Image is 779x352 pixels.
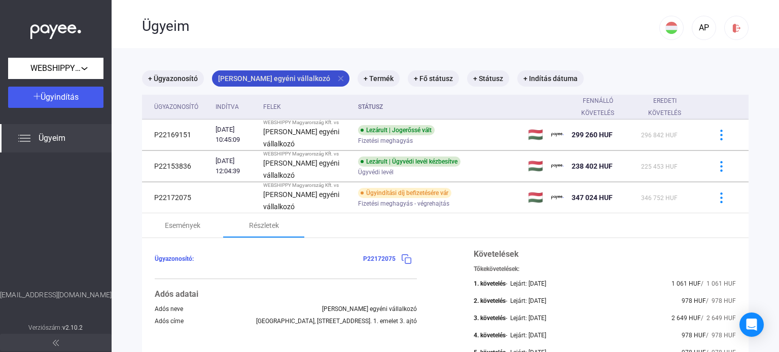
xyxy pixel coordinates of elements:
div: Ügyazonosító [154,101,198,113]
span: Fizetési meghagyás - végrehajtás [358,198,449,210]
span: Fizetési meghagyás [358,135,413,147]
button: more-blue [711,187,732,208]
span: 296 842 HUF [641,132,678,139]
div: Ügyeim [142,18,659,35]
img: arrow-double-left-grey.svg [53,340,59,346]
div: AP [695,22,713,34]
mat-chip: + Fő státusz [408,70,459,87]
span: / 2 649 HUF [701,315,736,322]
img: payee-logo [551,191,563,204]
mat-chip: [PERSON_NAME] egyéni vállalkozó [212,70,349,87]
div: Eredeti követelés [641,95,689,119]
td: P22153836 [142,151,211,182]
span: WEBSHIPPY Magyarország Kft. [30,62,81,74]
div: Követelések [474,248,736,260]
div: Lezárult | Ügyvédi levél kézbesítve [358,157,461,167]
div: Open Intercom Messenger [739,312,764,337]
div: Felek [263,101,350,113]
button: more-blue [711,124,732,145]
button: logout-red [724,16,749,40]
span: 238 402 HUF [572,162,613,170]
td: 🇭🇺 [524,120,547,150]
div: Tőkekövetelések: [474,265,736,272]
span: 1 061 HUF [671,280,701,287]
span: 2 649 HUF [671,315,701,322]
img: copy-blue [401,254,412,264]
div: - Lejárt: [DATE] [506,280,546,287]
div: 3. követelés [474,315,506,322]
img: white-payee-white-dot.svg [30,19,81,40]
div: - Lejárt: [DATE] [506,297,546,304]
span: / 978 HUF [706,297,736,304]
div: Adós neve [155,305,183,312]
mat-icon: close [336,74,345,83]
button: more-blue [711,155,732,177]
div: Fennálló követelés [572,95,623,119]
div: Eredeti követelés [641,95,698,119]
div: Felek [263,101,281,113]
img: HU [665,22,678,34]
div: Események [165,219,200,231]
strong: [PERSON_NAME] egyéni vállalkozó [263,128,339,148]
span: Ügyazonosító: [155,255,194,262]
img: more-blue [716,130,727,140]
div: Részletek [249,219,279,231]
th: Státusz [354,95,524,120]
span: / 1 061 HUF [701,280,736,287]
div: Lezárult | Jogerőssé vált [358,125,435,135]
div: 4. követelés [474,332,506,339]
span: P22172075 [363,255,396,262]
button: copy-blue [396,248,417,269]
img: list.svg [18,132,30,144]
div: [DATE] 12:04:39 [216,156,255,176]
td: 🇭🇺 [524,182,547,213]
div: Fennálló követelés [572,95,632,119]
div: WEBSHIPPY Magyarország Kft. vs [263,182,350,188]
button: HU [659,16,684,40]
span: / 978 HUF [706,332,736,339]
img: payee-logo [551,160,563,172]
span: 347 024 HUF [572,193,613,202]
div: Adós címe [155,318,184,325]
strong: [PERSON_NAME] egyéni vállalkozó [263,190,339,211]
td: P22172075 [142,182,211,213]
mat-chip: + Ügyazonosító [142,70,204,87]
td: P22169151 [142,120,211,150]
mat-chip: + Státusz [467,70,509,87]
img: more-blue [716,192,727,203]
span: 978 HUF [682,332,706,339]
strong: [PERSON_NAME] egyéni vállalkozó [263,159,339,179]
img: more-blue [716,161,727,172]
div: WEBSHIPPY Magyarország Kft. vs [263,120,350,126]
span: 978 HUF [682,297,706,304]
div: Indítva [216,101,239,113]
div: Ügyindítási díj befizetésére vár [358,188,451,198]
div: [GEOGRAPHIC_DATA], [STREET_ADDRESS]. 1. emelet 3. ajtó [256,318,417,325]
span: Ügyvédi levél [358,166,394,178]
img: payee-logo [551,129,563,141]
div: - Lejárt: [DATE] [506,332,546,339]
span: 225 453 HUF [641,163,678,170]
span: 299 260 HUF [572,131,613,139]
button: WEBSHIPPY Magyarország Kft. [8,58,103,79]
div: 1. követelés [474,280,506,287]
button: AP [692,16,716,40]
span: Ügyindítás [41,92,79,102]
div: Adós adatai [155,288,417,300]
div: Ügyazonosító [154,101,207,113]
mat-chip: + Termék [358,70,400,87]
div: 2. követelés [474,297,506,304]
span: Ügyeim [39,132,65,144]
button: Ügyindítás [8,87,103,108]
img: plus-white.svg [33,93,41,100]
img: logout-red [731,23,742,33]
td: 🇭🇺 [524,151,547,182]
span: 346 752 HUF [641,194,678,202]
div: WEBSHIPPY Magyarország Kft. vs [263,151,350,157]
mat-chip: + Indítás dátuma [517,70,584,87]
div: [DATE] 10:45:09 [216,125,255,145]
div: - Lejárt: [DATE] [506,315,546,322]
strong: v2.10.2 [62,324,83,331]
div: [PERSON_NAME] egyéni vállalkozó [322,305,417,312]
div: Indítva [216,101,255,113]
